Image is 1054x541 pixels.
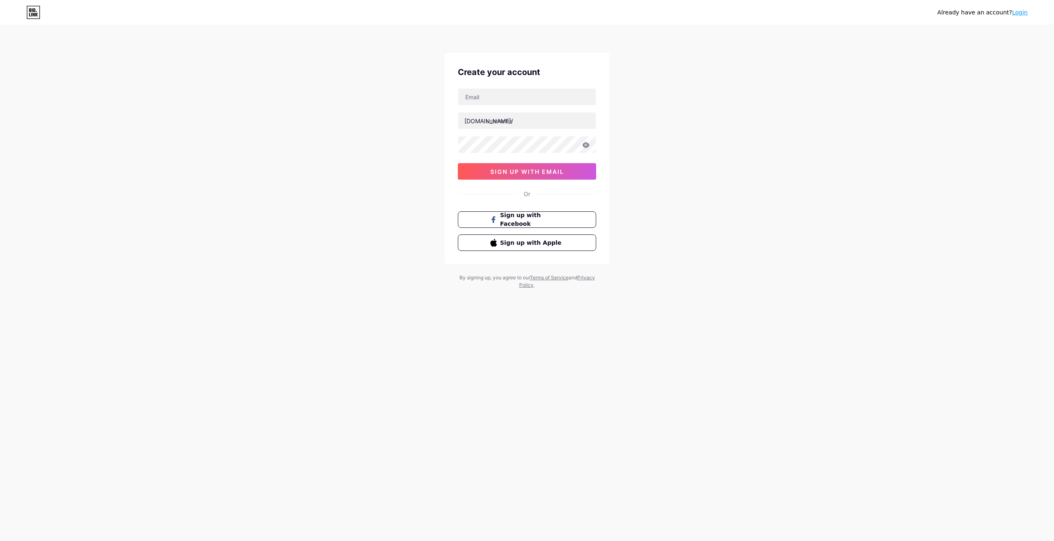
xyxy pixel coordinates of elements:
[458,89,596,105] input: Email
[490,168,564,175] span: sign up with email
[1012,9,1028,16] a: Login
[458,66,596,78] div: Create your account
[500,239,564,247] span: Sign up with Apple
[458,163,596,180] button: sign up with email
[457,274,597,289] div: By signing up, you agree to our and .
[458,211,596,228] button: Sign up with Facebook
[458,112,596,129] input: username
[458,234,596,251] button: Sign up with Apple
[464,117,513,125] div: [DOMAIN_NAME]/
[500,211,564,228] span: Sign up with Facebook
[937,8,1028,17] div: Already have an account?
[530,274,569,281] a: Terms of Service
[524,190,530,198] div: Or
